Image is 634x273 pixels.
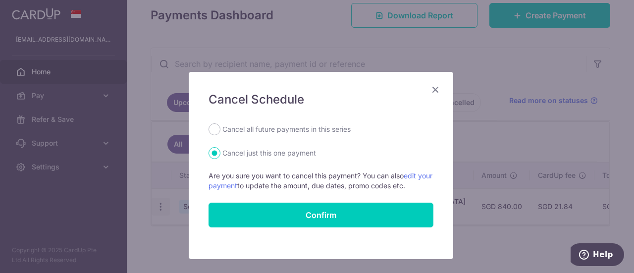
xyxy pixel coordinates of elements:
[209,92,433,108] h5: Cancel Schedule
[209,171,433,191] p: Are you sure you want to cancel this payment? You can also to update the amount, due dates, promo...
[571,243,624,268] iframe: Opens a widget where you can find more information
[209,203,433,227] button: Confirm
[222,147,316,159] label: Cancel just this one payment
[429,84,441,96] button: Close
[222,123,351,135] label: Cancel all future payments in this series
